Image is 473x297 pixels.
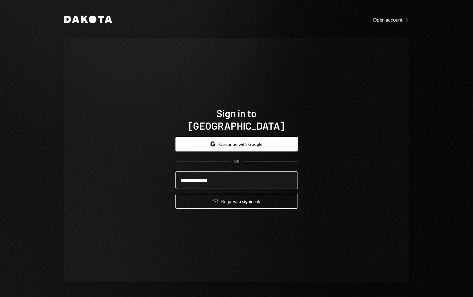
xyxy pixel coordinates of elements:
[175,137,298,151] button: Continue with Google
[175,107,298,132] h1: Sign in to [GEOGRAPHIC_DATA]
[373,17,409,23] div: Open account
[175,194,298,209] button: Request a signinlink
[373,16,409,23] a: Open account
[234,159,239,164] div: OR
